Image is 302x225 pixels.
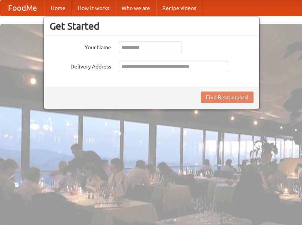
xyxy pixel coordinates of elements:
[156,0,202,16] a: Recipe videos
[201,92,254,103] button: Find Restaurants!
[50,61,111,70] label: Delivery Address
[50,42,111,51] label: Your Name
[50,20,254,32] h3: Get Started
[72,0,115,16] a: How it works
[45,0,72,16] a: Home
[0,0,45,16] a: FoodMe
[115,0,156,16] a: Who we are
